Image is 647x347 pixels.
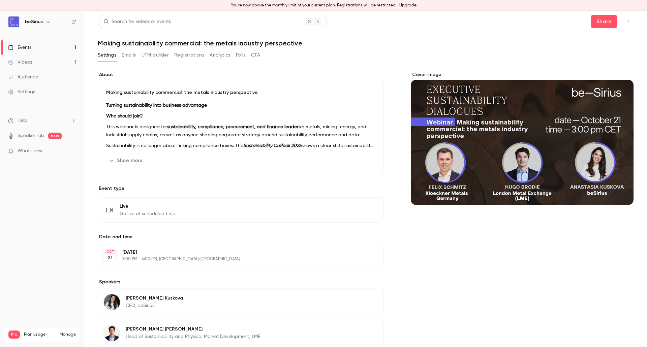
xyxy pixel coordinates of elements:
button: Settings [98,50,116,61]
button: Emails [122,50,136,61]
img: Hugo Brodie [104,325,120,341]
span: What's new [18,147,43,154]
a: SpeakerHub [18,132,44,139]
h1: Making sustainability commercial: the metals industry perspective [98,39,634,47]
img: beSirius [8,16,19,27]
p: [PERSON_NAME] Kuskova [126,295,183,302]
button: CTA [251,50,260,61]
button: UTM builder [142,50,169,61]
p: This webinar is designed for in metals, mining, energy, and industrial supply chains, as well as ... [106,123,375,139]
a: Manage [60,332,76,337]
span: Plan usage [24,332,56,337]
label: Date and time [98,234,384,240]
p: Sustainability is no longer about ticking compliance boxes. The shows a clear shift: sustainabili... [106,142,375,150]
span: Pro [8,331,20,339]
div: Settings [8,89,35,95]
li: help-dropdown-opener [8,117,76,124]
span: new [48,133,62,139]
img: Anastasia Kuskova [104,294,120,310]
p: [DATE] [122,249,348,256]
p: [PERSON_NAME] [PERSON_NAME] [126,326,260,333]
button: Analytics [210,50,230,61]
button: Share [591,15,617,28]
span: Help [18,117,27,124]
strong: Sustainability Outlook 2025 [243,143,302,148]
button: Registrations [174,50,204,61]
p: Event type [98,185,384,192]
p: Making sustainability commercial: the metals industry perspective [106,89,375,96]
p: 3:00 PM - 4:00 PM, [GEOGRAPHIC_DATA]/[GEOGRAPHIC_DATA] [122,256,348,262]
strong: sustainability, compliance, procurement, and finance leaders [167,125,301,129]
p: CEO, beSirius [126,302,183,309]
strong: Turning sustainability into business advantage [106,103,207,108]
label: About [98,71,384,78]
div: Events [8,44,31,51]
p: Head of Sustainability and Physical Market Development, LME [126,333,260,340]
div: Videos [8,59,32,66]
section: Cover image [411,71,634,205]
div: Search for videos or events [103,18,171,25]
span: Live [120,203,175,210]
span: Go live at scheduled time [120,210,175,217]
a: Upgrade [399,3,417,8]
button: Show more [106,155,147,166]
label: Speakers [98,279,384,285]
p: 21 [108,254,113,261]
div: Audience [8,74,38,80]
button: Polls [236,50,246,61]
strong: Who should join? [106,114,143,118]
div: OCT [104,249,116,254]
h6: beSirius [25,19,43,25]
div: Anastasia Kuskova[PERSON_NAME] KuskovaCEO, beSirius [98,288,384,316]
label: Cover image [411,71,634,78]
